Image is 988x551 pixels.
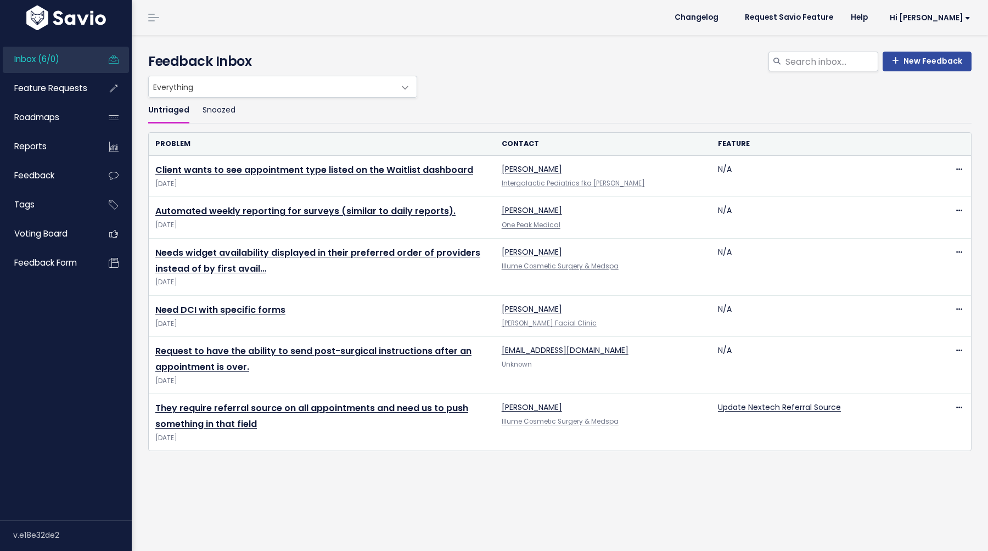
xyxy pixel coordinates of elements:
span: Tags [14,199,35,210]
a: [PERSON_NAME] [502,246,562,257]
a: Feedback [3,163,91,188]
span: [DATE] [155,432,489,444]
a: [EMAIL_ADDRESS][DOMAIN_NAME] [502,345,628,356]
a: Illume Cosmetic Surgery & Medspa [502,417,619,426]
span: Feedback [14,170,54,181]
td: N/A [711,295,928,336]
a: Snoozed [203,98,235,123]
a: Roadmaps [3,105,91,130]
a: Request to have the ability to send post-surgical instructions after an appointment is over. [155,345,471,373]
span: Feature Requests [14,82,87,94]
th: Contact [495,133,711,155]
th: Feature [711,133,928,155]
a: Untriaged [148,98,189,123]
a: Feedback form [3,250,91,275]
a: Client wants to see appointment type listed on the Waitlist dashboard [155,164,473,176]
a: [PERSON_NAME] [502,164,562,175]
a: Voting Board [3,221,91,246]
td: N/A [711,238,928,295]
a: Illume Cosmetic Surgery & Medspa [502,262,619,271]
img: logo-white.9d6f32f41409.svg [24,5,109,30]
div: v.e18e32de2 [13,521,132,549]
a: Intergalactic Pediatrics fka [PERSON_NAME] [502,179,645,188]
a: Help [842,9,877,26]
span: Voting Board [14,228,68,239]
a: Hi [PERSON_NAME] [877,9,979,26]
h4: Feedback Inbox [148,52,972,71]
a: Need DCI with specific forms [155,303,285,316]
span: Everything [149,76,395,97]
input: Search inbox... [784,52,878,71]
a: Reports [3,134,91,159]
td: N/A [711,197,928,238]
a: Automated weekly reporting for surveys (similar to daily reports). [155,205,456,217]
ul: Filter feature requests [148,98,972,123]
a: Needs widget availability displayed in their preferred order of providers instead of by first avail… [155,246,480,275]
td: N/A [711,156,928,197]
span: [DATE] [155,178,489,190]
a: New Feedback [883,52,972,71]
span: Feedback form [14,257,77,268]
a: [PERSON_NAME] Facial Clinic [502,319,597,328]
span: [DATE] [155,318,489,330]
a: They require referral source on all appointments and need us to push something in that field [155,402,468,430]
a: [PERSON_NAME] [502,205,562,216]
span: [DATE] [155,277,489,288]
span: Everything [148,76,417,98]
a: One Peak Medical [502,221,560,229]
span: [DATE] [155,220,489,231]
span: Roadmaps [14,111,59,123]
a: [PERSON_NAME] [502,402,562,413]
span: Changelog [675,14,718,21]
a: [PERSON_NAME] [502,303,562,314]
a: Update Nextech Referral Source [718,402,841,413]
span: Unknown [502,360,532,369]
span: [DATE] [155,375,489,387]
a: Request Savio Feature [736,9,842,26]
th: Problem [149,133,495,155]
span: Hi [PERSON_NAME] [890,14,970,22]
span: Inbox (6/0) [14,53,59,65]
a: Feature Requests [3,76,91,101]
td: N/A [711,337,928,394]
a: Inbox (6/0) [3,47,91,72]
span: Reports [14,140,47,152]
a: Tags [3,192,91,217]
